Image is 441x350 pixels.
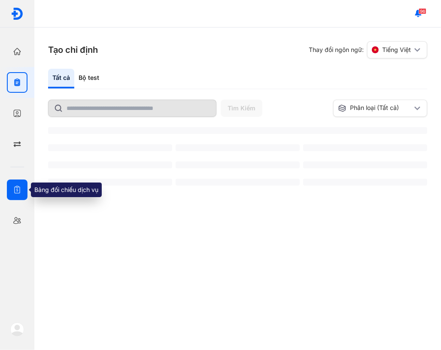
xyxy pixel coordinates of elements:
span: ‌ [303,179,427,186]
div: Thay đổi ngôn ngữ: [309,41,427,58]
span: ‌ [303,144,427,151]
span: ‌ [48,127,427,134]
div: Bộ test [74,69,103,88]
span: ‌ [48,144,172,151]
span: ‌ [176,144,300,151]
div: Tất cả [48,69,74,88]
h3: Tạo chỉ định [48,44,98,56]
img: logo [10,323,24,336]
span: ‌ [48,161,172,168]
span: ‌ [176,179,300,186]
span: 96 [419,8,426,14]
span: ‌ [48,179,172,186]
button: Tìm Kiếm [221,100,262,117]
span: ‌ [303,161,427,168]
img: logo [11,7,24,20]
span: ‌ [176,161,300,168]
